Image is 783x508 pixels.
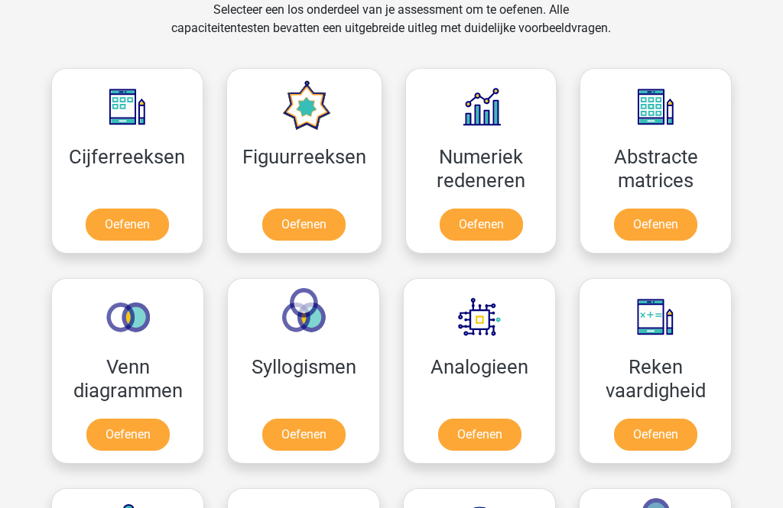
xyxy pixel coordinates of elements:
[262,419,346,451] a: Oefenen
[86,209,169,241] a: Oefenen
[157,1,625,56] div: Selecteer een los onderdeel van je assessment om te oefenen. Alle capaciteitentesten bevatten een...
[614,209,697,241] a: Oefenen
[86,419,170,451] a: Oefenen
[262,209,346,241] a: Oefenen
[440,209,523,241] a: Oefenen
[438,419,521,451] a: Oefenen
[614,419,697,451] a: Oefenen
